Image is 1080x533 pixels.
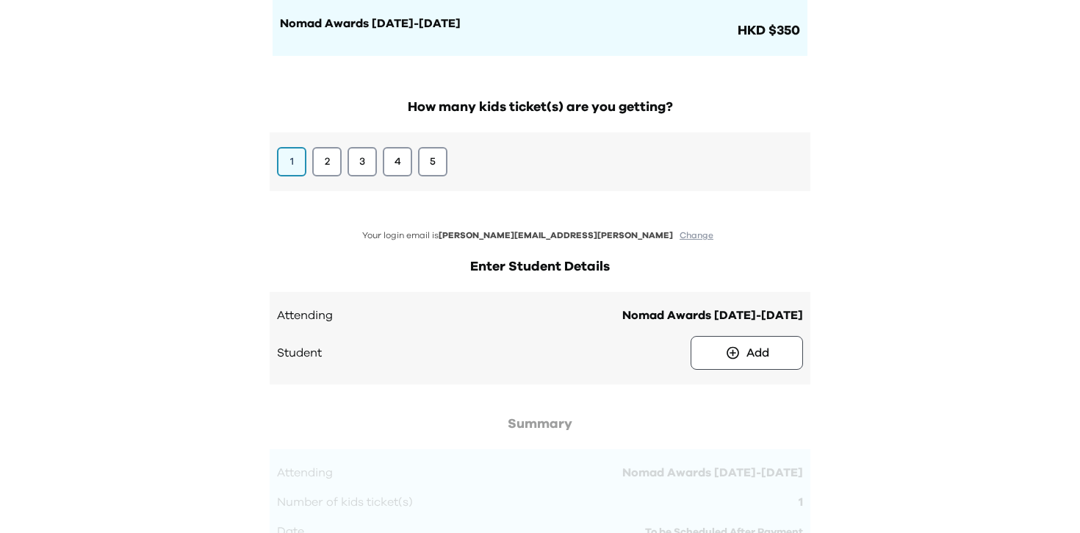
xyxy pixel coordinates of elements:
span: [PERSON_NAME][EMAIL_ADDRESS][PERSON_NAME] [439,231,673,240]
button: 4 [383,147,412,176]
button: 2 [312,147,342,176]
span: Student [277,344,322,362]
button: Add [691,336,803,370]
span: Attending [277,307,333,324]
h1: Nomad Awards [DATE]-[DATE] [280,15,735,32]
button: 5 [418,147,447,176]
span: Nomad Awards [DATE]-[DATE] [622,307,803,324]
h2: How many kids ticket(s) are you getting? [270,97,810,118]
span: HKD $350 [735,21,800,41]
h2: Enter Student Details [270,257,810,277]
button: Change [675,229,718,242]
p: Your login email is [270,229,810,242]
button: 3 [348,147,377,176]
button: 1 [277,147,306,176]
div: Add [746,344,769,362]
